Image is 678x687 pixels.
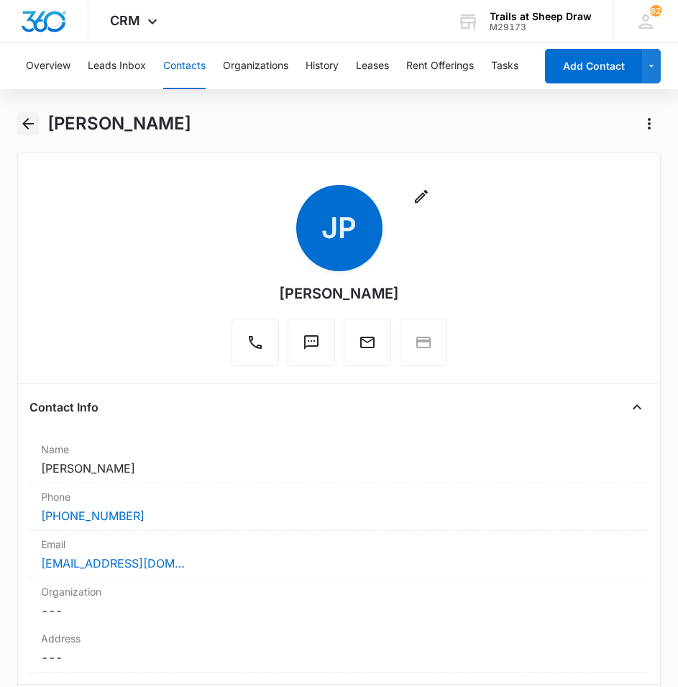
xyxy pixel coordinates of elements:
[29,436,649,483] div: Name[PERSON_NAME]
[306,43,339,89] button: History
[406,43,474,89] button: Rent Offerings
[490,22,592,32] div: account id
[638,112,661,135] button: Actions
[41,602,638,619] dd: ---
[490,11,592,22] div: account name
[356,43,389,89] button: Leases
[47,113,191,135] h1: [PERSON_NAME]
[88,43,146,89] button: Leads Inbox
[41,631,638,646] label: Address
[26,43,70,89] button: Overview
[41,555,185,572] a: [EMAIL_ADDRESS][DOMAIN_NAME]
[41,460,638,477] dd: [PERSON_NAME]
[650,5,661,17] span: 62
[29,578,649,625] div: Organization---
[29,483,649,531] div: Phone[PHONE_NUMBER]
[29,531,649,578] div: Email[EMAIL_ADDRESS][DOMAIN_NAME]
[279,283,399,304] div: [PERSON_NAME]
[344,319,391,366] button: Email
[232,319,279,366] button: Call
[626,396,649,419] button: Close
[110,13,140,28] span: CRM
[344,341,391,353] a: Email
[545,49,642,83] button: Add Contact
[17,112,40,135] button: Back
[41,442,638,457] label: Name
[41,584,638,599] label: Organization
[29,625,649,673] div: Address---
[29,399,99,416] h4: Contact Info
[163,43,206,89] button: Contacts
[491,43,518,89] button: Tasks
[296,185,382,271] span: JP
[288,319,335,366] button: Text
[288,341,335,353] a: Text
[41,507,145,524] a: [PHONE_NUMBER]
[41,489,638,504] label: Phone
[41,649,638,666] dd: ---
[41,537,638,552] label: Email
[650,5,661,17] div: notifications count
[223,43,288,89] button: Organizations
[232,341,279,353] a: Call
